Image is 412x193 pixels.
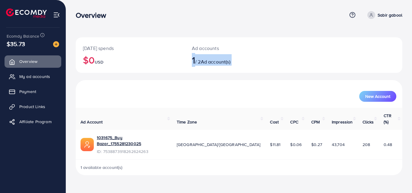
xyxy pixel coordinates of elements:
img: ic-ads-acc.e4c84228.svg [81,138,94,151]
a: 1031675_Buy Bazar_1755281230025 [97,135,167,147]
span: Ad Account [81,119,103,125]
p: Sabir gabool [378,11,402,19]
span: New Account [365,94,390,98]
span: Ecomdy Balance [7,33,39,39]
a: Payment [5,86,61,98]
span: $0.06 [290,142,302,148]
span: Impression [332,119,353,125]
a: Product Links [5,101,61,113]
img: menu [53,11,60,18]
iframe: Chat [386,166,407,188]
span: $35.73 [7,39,25,48]
span: 1 [192,53,195,67]
p: [DATE] spends [83,45,177,52]
span: Payment [19,89,36,95]
span: Affiliate Program [19,119,52,125]
span: Ad account(s) [201,58,230,65]
span: Overview [19,58,37,64]
img: image [53,41,59,47]
span: CPC [290,119,298,125]
span: My ad accounts [19,73,50,79]
span: 208 [363,142,370,148]
button: New Account [359,91,396,102]
span: 0.48 [384,142,392,148]
span: 1 available account(s) [81,164,123,170]
span: ID: 7538873918262624263 [97,148,167,154]
a: Overview [5,55,61,67]
span: Cost [270,119,279,125]
span: CTR (%) [384,113,391,125]
span: Product Links [19,104,45,110]
span: USD [95,59,103,65]
span: $0.27 [311,142,322,148]
span: 43,704 [332,142,345,148]
a: Affiliate Program [5,116,61,128]
span: Time Zone [177,119,197,125]
img: logo [6,8,47,18]
h3: Overview [76,11,111,20]
h2: / 2 [192,54,259,66]
span: CPM [311,119,320,125]
h2: $0 [83,54,177,66]
span: Clicks [363,119,374,125]
p: Ad accounts [192,45,259,52]
span: $11.81 [270,142,280,148]
span: [GEOGRAPHIC_DATA]/[GEOGRAPHIC_DATA] [177,142,261,148]
a: My ad accounts [5,70,61,82]
a: Sabir gabool [365,11,402,19]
